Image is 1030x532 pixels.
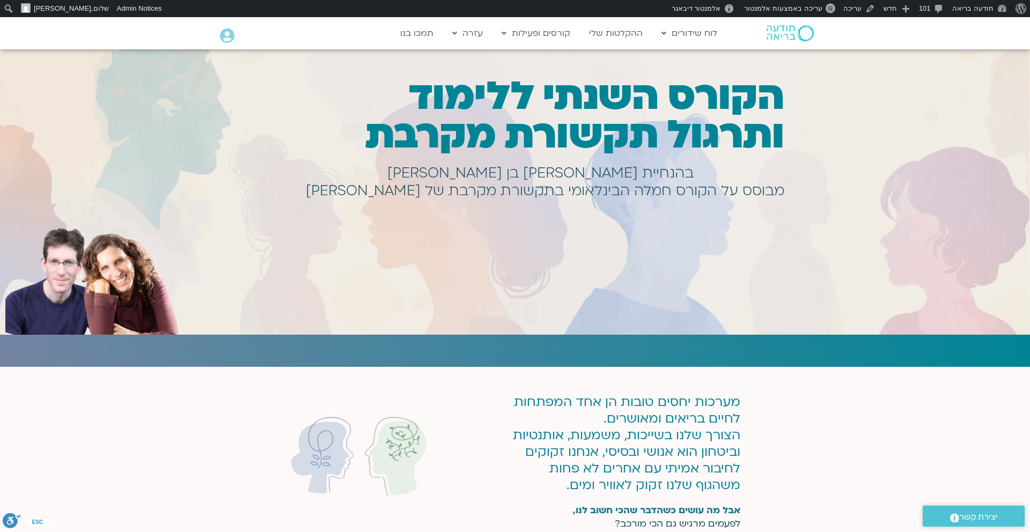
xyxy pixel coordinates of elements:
[273,77,784,154] h1: הקורס השנתי ללימוד ותרגול תקשורת מקרבת
[573,504,740,516] strong: אבל מה עושים כשהדבר שהכי חשוב לנו,
[767,25,814,41] img: תודעה בריאה
[656,23,723,43] a: לוח שידורים
[506,394,740,493] p: מערכות יחסים טובות הן אחד המפתחות לחיים בריאים ומאושרים. הצורך שלנו בשייכות, משמעות, אותנטיות ובי...
[387,171,694,175] h1: בהנחיית [PERSON_NAME] בן [PERSON_NAME]
[306,189,784,193] h1: מבוסס על הקורס חמלה הבינלאומי בתקשורת מקרבת של [PERSON_NAME]
[447,23,488,43] a: עזרה
[496,23,576,43] a: קורסים ופעילות
[584,23,648,43] a: ההקלטות שלי
[34,4,91,12] span: [PERSON_NAME]
[744,4,822,12] span: עריכה באמצעות אלמנטור
[395,23,439,43] a: תמכו בנו
[923,506,1025,527] a: יצירת קשר
[959,510,998,524] span: יצירת קשר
